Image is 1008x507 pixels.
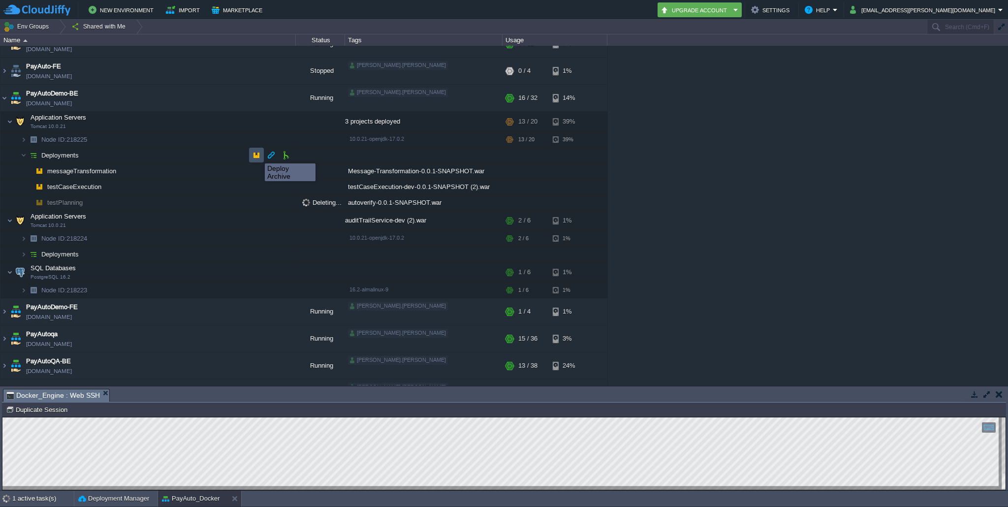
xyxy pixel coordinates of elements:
[40,250,80,258] a: Deployments
[553,58,585,84] div: 1%
[212,4,265,16] button: Marketplace
[166,4,203,16] button: Import
[553,211,585,230] div: 1%
[32,163,46,179] img: AMDAwAAAACH5BAEAAAAALAAAAAABAAEAAAICRAEAOw==
[553,352,585,379] div: 24%
[71,20,129,33] button: Shared with Me
[89,4,157,16] button: New Environment
[27,179,32,194] img: AMDAwAAAACH5BAEAAAAALAAAAAABAAEAAAICRAEAOw==
[346,34,502,46] div: Tags
[30,213,88,220] a: Application ServersTomcat 10.0.21
[345,211,503,230] div: auditTrailService-dev (2).war
[348,329,448,338] div: [PERSON_NAME].[PERSON_NAME]
[7,211,13,230] img: AMDAwAAAACH5BAEAAAAALAAAAAABAAEAAAICRAEAOw==
[0,298,8,325] img: AMDAwAAAACH5BAEAAAAALAAAAAABAAEAAAICRAEAOw==
[553,231,585,246] div: 1%
[26,383,70,393] a: PayAutoQA-FE
[553,132,585,147] div: 39%
[41,286,66,294] span: Node ID:
[27,163,32,179] img: AMDAwAAAACH5BAEAAAAALAAAAAABAAEAAAICRAEAOw==
[162,494,220,504] button: PayAuto_Docker
[13,262,27,282] img: AMDAwAAAACH5BAEAAAAALAAAAAABAAEAAAICRAEAOw==
[267,164,313,180] div: Deploy Archive
[345,195,503,210] div: autoverify-0.0.1-SNAPSHOT.war
[40,151,80,159] span: Deployments
[26,62,61,71] span: PayAuto-FE
[9,325,23,352] img: AMDAwAAAACH5BAEAAAAALAAAAAABAAEAAAICRAEAOw==
[0,352,8,379] img: AMDAwAAAACH5BAEAAAAALAAAAAABAAEAAAICRAEAOw==
[518,85,537,111] div: 16 / 32
[296,325,345,352] div: Running
[349,235,404,241] span: 10.0.21-openjdk-17.0.2
[348,356,448,365] div: [PERSON_NAME].[PERSON_NAME]
[21,148,27,163] img: AMDAwAAAACH5BAEAAAAALAAAAAABAAEAAAICRAEAOw==
[345,163,503,179] div: Message-Transformation-0.0.1-SNAPSHOT.war
[518,262,531,282] div: 1 / 6
[27,195,32,210] img: AMDAwAAAACH5BAEAAAAALAAAAAABAAEAAAICRAEAOw==
[27,148,40,163] img: AMDAwAAAACH5BAEAAAAALAAAAAABAAEAAAICRAEAOw==
[518,352,537,379] div: 13 / 38
[26,312,72,322] a: [DOMAIN_NAME]
[21,231,27,246] img: AMDAwAAAACH5BAEAAAAALAAAAAABAAEAAAICRAEAOw==
[32,195,46,210] img: AMDAwAAAACH5BAEAAAAALAAAAAABAAEAAAICRAEAOw==
[40,135,89,144] span: 218225
[0,85,8,111] img: AMDAwAAAACH5BAEAAAAALAAAAAABAAEAAAICRAEAOw==
[32,179,46,194] img: AMDAwAAAACH5BAEAAAAALAAAAAABAAEAAAICRAEAOw==
[348,61,448,70] div: [PERSON_NAME].[PERSON_NAME]
[0,58,8,84] img: AMDAwAAAACH5BAEAAAAALAAAAAABAAEAAAICRAEAOw==
[23,39,28,42] img: AMDAwAAAACH5BAEAAAAALAAAAAABAAEAAAICRAEAOw==
[805,4,833,16] button: Help
[31,124,66,129] span: Tomcat 10.0.21
[12,491,74,507] div: 1 active task(s)
[503,34,607,46] div: Usage
[7,112,13,131] img: AMDAwAAAACH5BAEAAAAALAAAAAABAAEAAAICRAEAOw==
[26,329,58,339] a: PayAutoqa
[46,198,84,207] span: testPlanning
[26,356,71,366] a: PayAutoQA-BE
[518,325,537,352] div: 15 / 36
[27,132,40,147] img: AMDAwAAAACH5BAEAAAAALAAAAAABAAEAAAICRAEAOw==
[9,380,23,406] img: AMDAwAAAACH5BAEAAAAALAAAAAABAAEAAAICRAEAOw==
[27,247,40,262] img: AMDAwAAAACH5BAEAAAAALAAAAAABAAEAAAICRAEAOw==
[31,222,66,228] span: Tomcat 10.0.21
[348,302,448,311] div: [PERSON_NAME].[PERSON_NAME]
[296,34,345,46] div: Status
[553,325,585,352] div: 3%
[553,283,585,298] div: 1%
[0,325,8,352] img: AMDAwAAAACH5BAEAAAAALAAAAAABAAEAAAICRAEAOw==
[553,298,585,325] div: 1%
[9,298,23,325] img: AMDAwAAAACH5BAEAAAAALAAAAAABAAEAAAICRAEAOw==
[30,113,88,122] span: Application Servers
[3,20,52,33] button: Env Groups
[40,135,89,144] a: Node ID:218225
[518,231,529,246] div: 2 / 6
[348,383,448,392] div: [PERSON_NAME].[PERSON_NAME]
[0,380,8,406] img: AMDAwAAAACH5BAEAAAAALAAAAAABAAEAAAICRAEAOw==
[661,4,730,16] button: Upgrade Account
[518,283,529,298] div: 1 / 6
[3,4,70,16] img: CloudJiffy
[296,380,345,406] div: Running
[27,283,40,298] img: AMDAwAAAACH5BAEAAAAALAAAAAABAAEAAAICRAEAOw==
[26,302,78,312] a: PayAutoDemo-FE
[46,167,118,175] a: messageTransformation
[21,132,27,147] img: AMDAwAAAACH5BAEAAAAALAAAAAABAAEAAAICRAEAOw==
[518,211,531,230] div: 2 / 6
[26,366,72,376] a: [DOMAIN_NAME]
[751,4,792,16] button: Settings
[41,235,66,242] span: Node ID:
[26,71,72,81] a: [DOMAIN_NAME]
[40,234,89,243] span: 218224
[21,247,27,262] img: AMDAwAAAACH5BAEAAAAALAAAAAABAAEAAAICRAEAOw==
[40,234,89,243] a: Node ID:218224
[348,88,448,97] div: [PERSON_NAME].[PERSON_NAME]
[46,183,103,191] a: testCaseExecution
[26,98,72,108] a: [DOMAIN_NAME]
[553,85,585,111] div: 14%
[1,34,295,46] div: Name
[518,380,531,406] div: 1 / 4
[349,136,404,142] span: 10.0.21-openjdk-17.0.2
